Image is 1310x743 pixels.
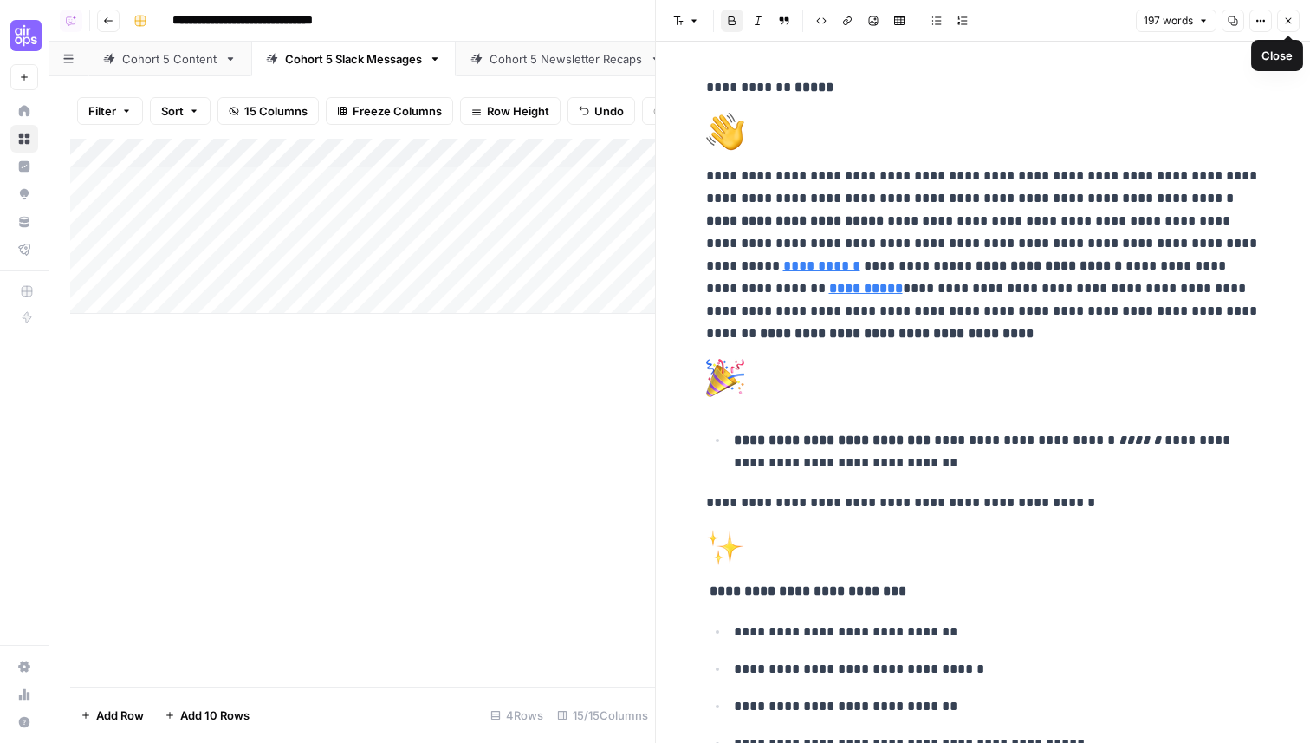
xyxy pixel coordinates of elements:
button: Workspace: AirCraft - AM [10,14,38,57]
div: 15/15 Columns [550,701,655,729]
a: Usage [10,681,38,708]
img: AirCraft - AM Logo [10,20,42,51]
a: Flightpath [10,236,38,264]
button: Filter [77,97,143,125]
a: Cohort 5 Content [88,42,251,76]
a: Your Data [10,208,38,236]
button: Add 10 Rows [154,701,260,729]
a: Insights [10,153,38,180]
button: Undo [567,97,635,125]
div: Cohort 5 Content [122,50,217,68]
div: Cohort 5 Slack Messages [285,50,422,68]
button: Help + Support [10,708,38,736]
span: Sort [161,102,184,120]
span: Freeze Columns [353,102,442,120]
div: 4 Rows [483,701,550,729]
button: Add Row [70,701,154,729]
button: 197 words [1136,10,1216,32]
button: Sort [150,97,211,125]
span: Undo [594,102,624,120]
span: 197 words [1144,13,1193,29]
span: 15 Columns [244,102,308,120]
span: Filter [88,102,116,120]
a: Opportunities [10,180,38,208]
div: Cohort 5 Newsletter Recaps [490,50,643,68]
span: Add 10 Rows [180,707,250,724]
span: Add Row [96,707,144,724]
span: Row Height [487,102,549,120]
a: Home [10,97,38,125]
a: Cohort 5 Slack Messages [251,42,456,76]
a: Cohort 5 Newsletter Recaps [456,42,677,76]
button: Row Height [460,97,561,125]
button: 15 Columns [217,97,319,125]
a: Settings [10,653,38,681]
a: Browse [10,125,38,153]
button: Freeze Columns [326,97,453,125]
